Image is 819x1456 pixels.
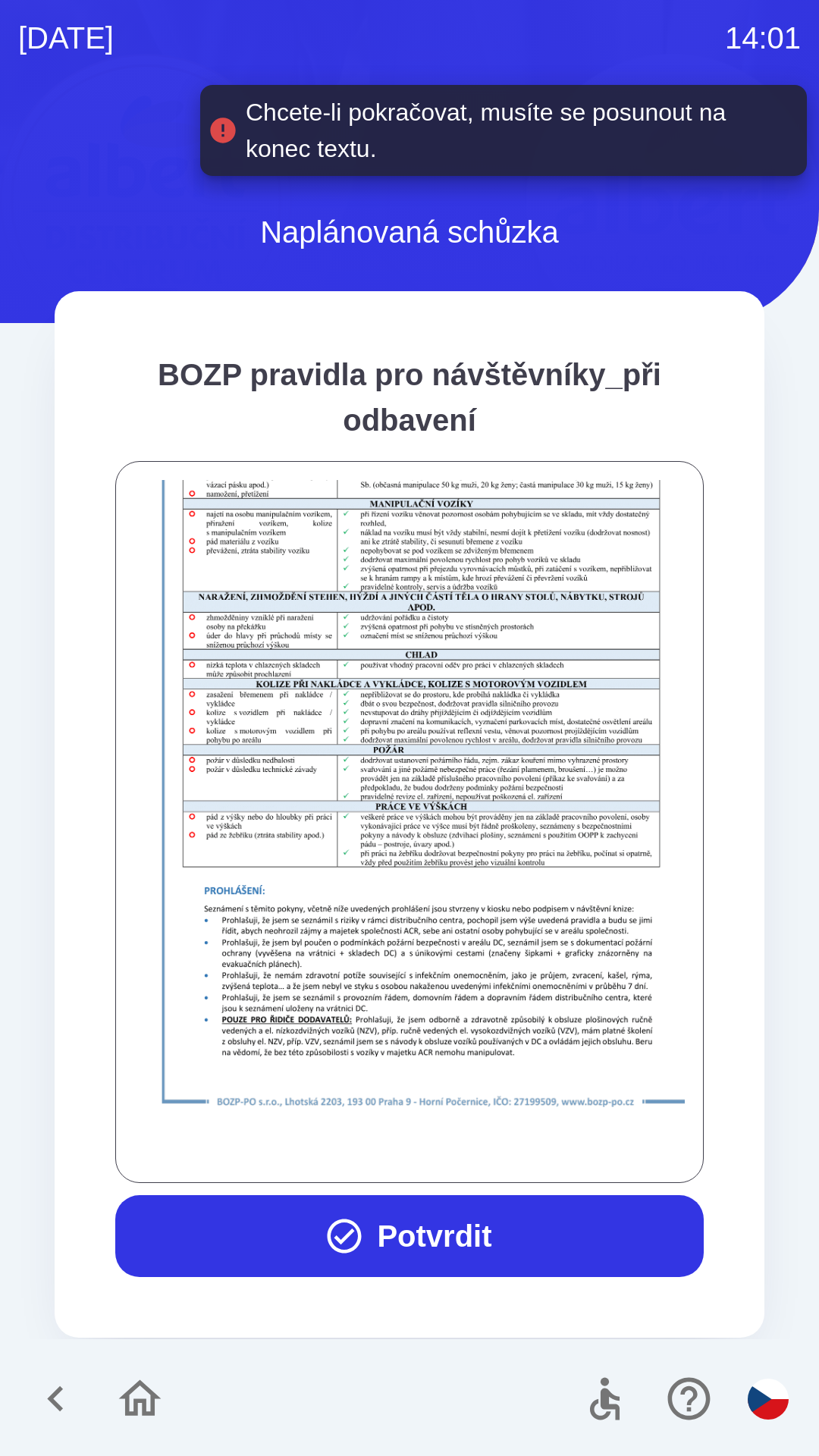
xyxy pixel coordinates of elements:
p: 14:01 [725,15,801,61]
img: t5iKY4Cocv4gECBCogIEgBgIECBAgQIAAAQIEDAQNECBAgAABAgQIECCwAh4EVRAgQIAAAQIECBAg4EHQAAECBAgQIECAAAEC... [134,290,723,1122]
button: Potvrdit [115,1195,704,1277]
div: BOZP pravidla pro návštěvníky_při odbavení [115,352,704,443]
img: cs flag [748,1379,789,1420]
p: [DATE] [18,15,114,61]
img: Logo [55,106,764,179]
div: Chcete-li pokračovat, musíte se posunout na konec textu. [246,94,792,167]
p: Naplánovaná schůzka [260,209,559,255]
